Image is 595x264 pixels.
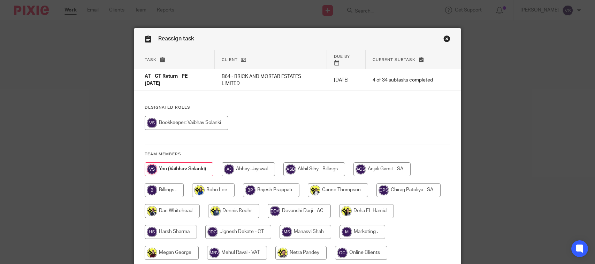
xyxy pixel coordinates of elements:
span: Client [222,58,238,62]
span: Reassign task [158,36,194,41]
p: B64 - BRICK AND MORTAR ESTATES LIMITED [222,73,320,87]
span: AT - CT Return - PE [DATE] [145,74,188,86]
td: 4 of 34 subtasks completed [366,69,440,91]
span: Due by [334,55,350,59]
span: Current subtask [373,58,415,62]
p: [DATE] [334,77,359,84]
span: Task [145,58,157,62]
h4: Team members [145,152,450,157]
a: Close this dialog window [443,35,450,45]
h4: Designated Roles [145,105,450,110]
